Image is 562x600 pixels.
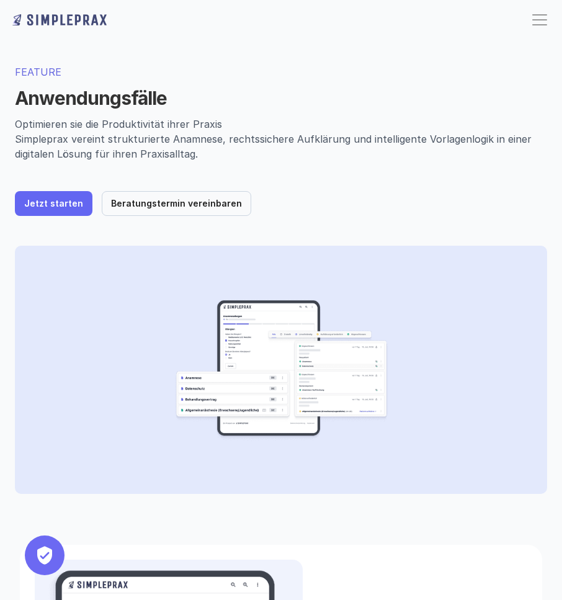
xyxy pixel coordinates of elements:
p: Beratungstermin vereinbaren [111,199,242,209]
a: Jetzt starten [15,191,92,216]
p: Jetzt starten [24,199,83,209]
img: Herobild zeigt verschiedene Teile der Software wie ein Anamnesebogen auf einem Tablet und Dokumen... [172,261,390,479]
p: Optimieren sie die Produktivität ihrer Praxis Simpleprax vereint strukturierte Anamnese, rechtssi... [15,117,547,161]
a: Beratungstermin vereinbaren [102,191,251,216]
h1: Anwendungsfälle [15,87,547,109]
p: FEATURE [15,65,547,79]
